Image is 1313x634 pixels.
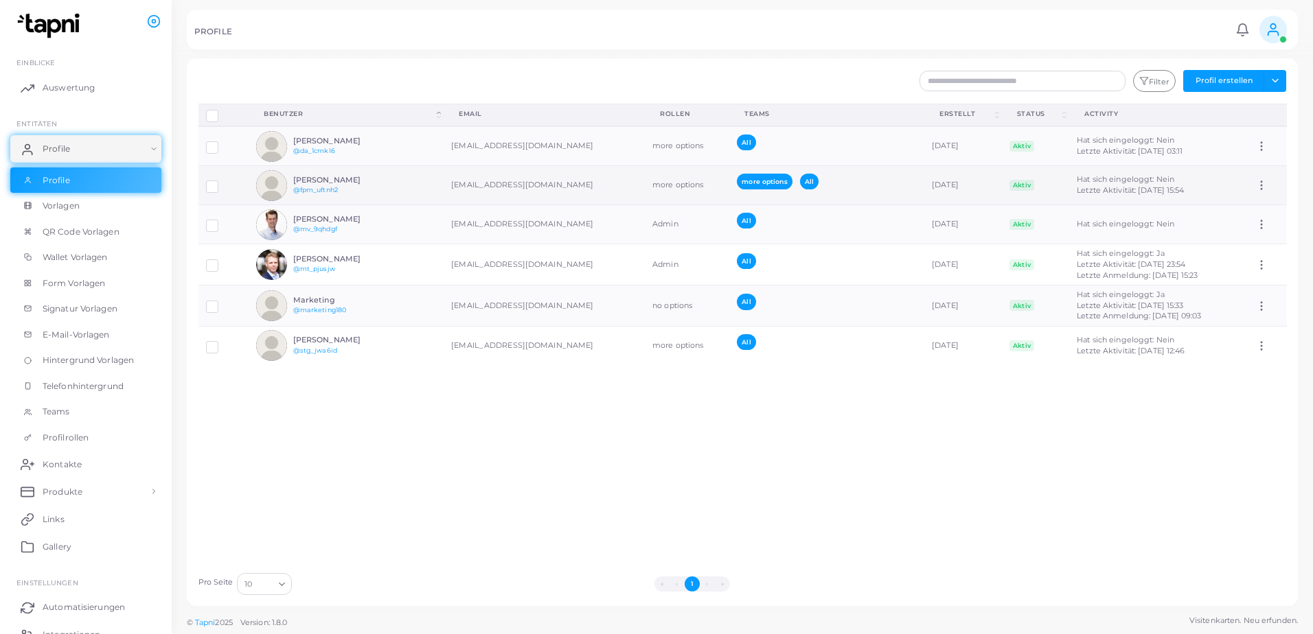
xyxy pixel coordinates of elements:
span: All [737,294,755,309]
span: Signatur Vorlagen [43,303,117,315]
span: Version: 1.8.0 [240,618,288,627]
a: @fpm_uftnh2 [293,186,338,193]
span: Letzte Aktivität: [DATE] 12:46 [1077,346,1185,355]
span: 10 [244,577,252,591]
a: E-Mail-Vorlagen [10,322,161,348]
h6: [PERSON_NAME] [293,336,394,344]
span: All [737,134,755,150]
label: Pro Seite [198,577,233,588]
span: Letzte Aktivität: [DATE] 15:33 [1077,301,1183,310]
td: [DATE] [924,126,1002,166]
td: more options [645,326,729,365]
span: All [737,213,755,228]
span: All [800,174,819,189]
a: Profile [10,167,161,193]
span: Profile [43,174,70,187]
td: [EMAIL_ADDRESS][DOMAIN_NAME] [444,166,645,205]
td: [DATE] [924,244,1002,285]
img: logo [12,13,89,38]
span: © [187,617,287,629]
img: avatar [256,131,287,162]
a: Links [10,505,161,532]
div: Email [459,109,630,119]
span: Links [43,513,65,526]
span: Hat sich eingeloggt: Ja [1077,290,1165,299]
span: Letzte Aktivität: [DATE] 23:54 [1077,259,1185,269]
span: 2025 [215,617,232,629]
a: Hintergrund Vorlagen [10,347,161,373]
a: Profile [10,135,161,163]
span: more options [737,174,792,189]
a: Kontakte [10,450,161,478]
div: Rollen [660,109,714,119]
th: Row-selection [198,104,249,126]
button: Filter [1133,70,1176,92]
span: Wallet Vorlagen [43,251,108,263]
span: Letzte Anmeldung: [DATE] 09:03 [1077,311,1201,320]
span: Hat sich eingeloggt: Nein [1077,219,1174,228]
td: Admin [645,244,729,285]
span: Aktiv [1009,141,1035,152]
span: Telefonhintergrund [43,380,124,392]
button: Profil erstellen [1183,70,1264,92]
a: Telefonhintergrund [10,373,161,399]
img: avatar [256,209,287,240]
span: ENTITÄTEN [16,119,57,128]
td: [EMAIL_ADDRESS][DOMAIN_NAME] [444,205,645,244]
a: @mv_9qhdgf [293,225,337,233]
span: Aktiv [1009,180,1035,191]
a: Gallery [10,532,161,560]
div: Search for option [237,573,292,595]
a: Teams [10,399,161,425]
span: All [737,334,755,350]
span: Aktiv [1009,219,1035,230]
img: avatar [256,170,287,201]
span: Aktiv [1009,340,1035,351]
a: @mt_pjusjw [293,265,335,272]
span: EINBLICKE [16,58,55,67]
div: Erstellt [939,109,992,119]
td: [EMAIL_ADDRESS][DOMAIN_NAME] [444,126,645,166]
span: Automatisierungen [43,601,125,613]
td: [EMAIL_ADDRESS][DOMAIN_NAME] [444,285,645,327]
td: more options [645,166,729,205]
h6: [PERSON_NAME] [293,215,394,224]
img: avatar [256,290,287,321]
span: Letzte Aktivität: [DATE] 03:11 [1077,146,1183,156]
span: Hat sich eingeloggt: Nein [1077,335,1174,344]
td: [DATE] [924,326,1002,365]
span: Vorlagen [43,200,80,212]
a: Vorlagen [10,193,161,219]
td: [DATE] [924,166,1002,205]
span: QR Code Vorlagen [43,226,119,238]
span: Letzte Aktivität: [DATE] 15:54 [1077,185,1184,195]
a: @marketing180 [293,306,346,314]
span: Form Vorlagen [43,277,105,290]
span: Produkte [43,486,82,498]
span: Einstellungen [16,578,78,587]
span: Visitenkarten. Neu erfunden. [1189,615,1298,626]
span: E-Mail-Vorlagen [43,329,110,341]
span: Aktiv [1009,300,1035,311]
img: avatar [256,330,287,361]
div: Status [1017,109,1060,119]
img: avatar [256,249,287,280]
td: [EMAIL_ADDRESS][DOMAIN_NAME] [444,326,645,365]
a: @da_1cmkl6 [293,147,335,154]
button: Go to page 1 [685,576,700,591]
span: Profilrollen [43,432,89,444]
span: Hat sich eingeloggt: Nein [1077,135,1174,145]
span: Hintergrund Vorlagen [43,354,134,366]
span: Profile [43,143,70,155]
td: [DATE] [924,285,1002,327]
div: Benutzer [264,109,434,119]
td: more options [645,126,729,166]
th: Action [1248,104,1286,126]
div: Teams [744,109,909,119]
a: Wallet Vorlagen [10,244,161,270]
ul: Pagination [296,576,1088,591]
td: no options [645,285,729,327]
td: [DATE] [924,205,1002,244]
a: @stg_jwa6id [293,347,337,354]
